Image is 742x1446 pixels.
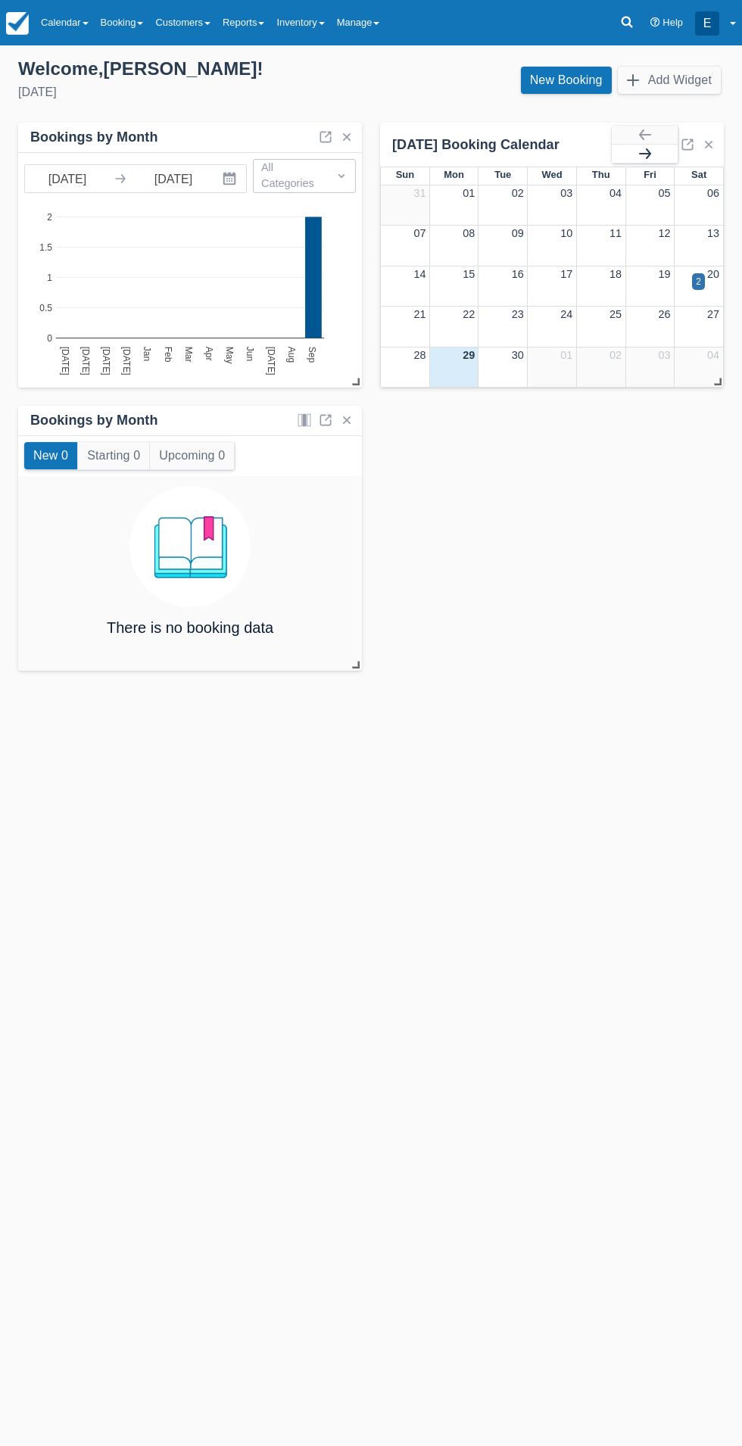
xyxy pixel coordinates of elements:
[414,227,426,239] a: 07
[334,168,349,183] span: Dropdown icon
[707,268,719,280] a: 20
[216,165,246,192] button: Interact with the calendar and add the check-in date for your trip.
[463,349,475,361] a: 29
[658,268,670,280] a: 19
[609,187,622,199] a: 04
[30,129,158,146] div: Bookings by Month
[414,268,426,280] a: 14
[107,619,273,636] h4: There is no booking data
[560,349,572,361] a: 01
[658,227,670,239] a: 12
[696,275,701,288] div: 2
[18,58,359,80] div: Welcome , [PERSON_NAME] !
[414,308,426,320] a: 21
[463,308,475,320] a: 22
[560,187,572,199] a: 03
[463,268,475,280] a: 15
[541,169,562,180] span: Wed
[560,308,572,320] a: 24
[24,442,77,469] button: New 0
[396,169,414,180] span: Sun
[131,165,216,192] input: End Date
[512,268,524,280] a: 16
[560,227,572,239] a: 10
[658,349,670,361] a: 03
[512,349,524,361] a: 30
[707,187,719,199] a: 06
[129,486,251,607] img: booking.png
[609,227,622,239] a: 11
[392,136,612,154] div: [DATE] Booking Calendar
[695,11,719,36] div: E
[644,169,656,180] span: Fri
[494,169,511,180] span: Tue
[463,227,475,239] a: 08
[512,227,524,239] a: 09
[150,442,234,469] button: Upcoming 0
[25,165,110,192] input: Start Date
[618,67,721,94] button: Add Widget
[18,83,359,101] div: [DATE]
[609,308,622,320] a: 25
[707,349,719,361] a: 04
[658,187,670,199] a: 05
[609,268,622,280] a: 18
[609,349,622,361] a: 02
[512,187,524,199] a: 02
[662,17,683,28] span: Help
[414,187,426,199] a: 31
[414,349,426,361] a: 28
[6,12,29,35] img: checkfront-main-nav-mini-logo.png
[521,67,612,94] a: New Booking
[261,160,320,192] div: All Categories
[463,187,475,199] a: 01
[444,169,464,180] span: Mon
[560,268,572,280] a: 17
[512,308,524,320] a: 23
[592,169,610,180] span: Thu
[78,442,149,469] button: Starting 0
[658,308,670,320] a: 26
[691,169,706,180] span: Sat
[707,227,719,239] a: 13
[30,412,158,429] div: Bookings by Month
[650,18,660,28] i: Help
[707,308,719,320] a: 27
